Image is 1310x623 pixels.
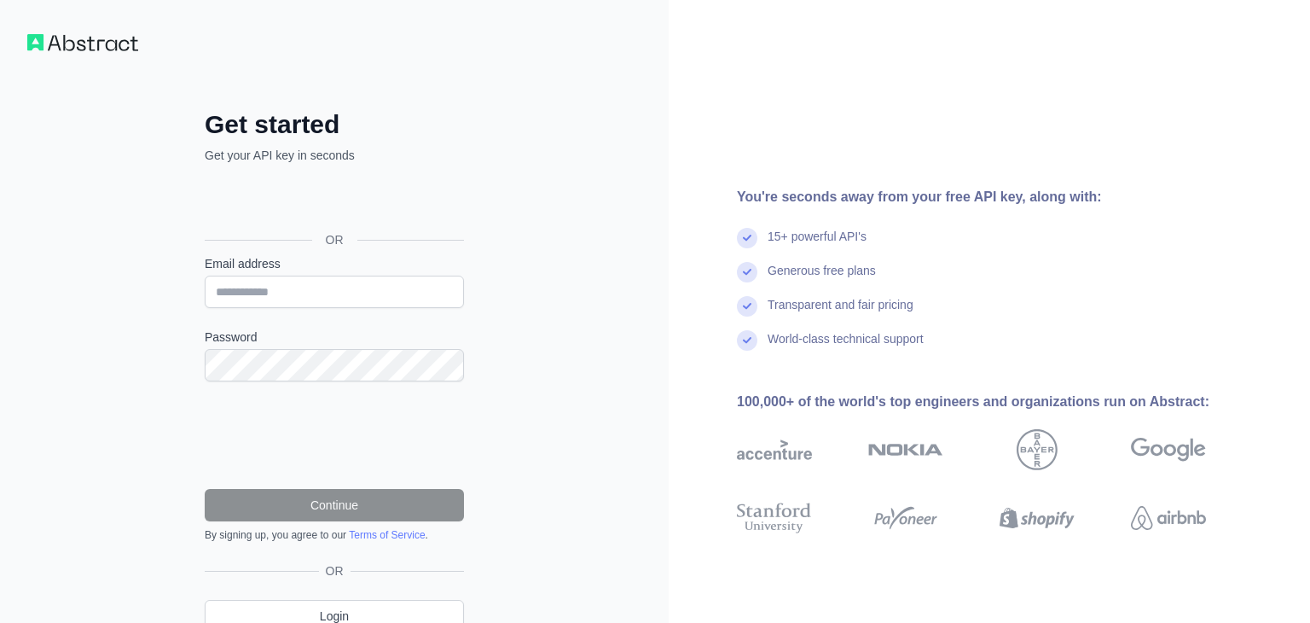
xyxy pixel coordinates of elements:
img: airbnb [1131,499,1206,537]
img: google [1131,429,1206,470]
span: OR [312,231,357,248]
label: Password [205,329,464,346]
img: accenture [737,429,812,470]
div: By signing up, you agree to our . [205,528,464,542]
div: Transparent and fair pricing [768,296,913,330]
iframe: Sign in with Google Button [196,183,469,220]
img: check mark [737,228,757,248]
img: shopify [1000,499,1075,537]
img: Workflow [27,34,138,51]
div: World-class technical support [768,330,924,364]
div: Generous free plans [768,262,876,296]
img: stanford university [737,499,812,537]
div: 100,000+ of the world's top engineers and organizations run on Abstract: [737,392,1261,412]
iframe: reCAPTCHA [205,402,464,469]
a: Terms of Service [349,529,425,541]
span: OR [319,562,351,579]
h2: Get started [205,109,464,140]
img: check mark [737,296,757,317]
img: nokia [868,429,943,470]
button: Continue [205,489,464,521]
div: You're seconds away from your free API key, along with: [737,187,1261,207]
div: 15+ powerful API's [768,228,867,262]
img: check mark [737,262,757,282]
img: payoneer [868,499,943,537]
img: bayer [1017,429,1058,470]
img: check mark [737,330,757,351]
label: Email address [205,255,464,272]
p: Get your API key in seconds [205,147,464,164]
